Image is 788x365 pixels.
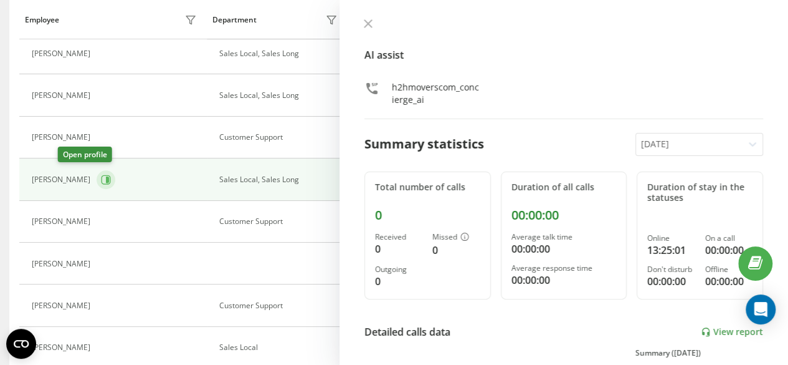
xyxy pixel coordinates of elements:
[375,208,480,223] div: 0
[32,217,93,226] div: [PERSON_NAME]
[392,81,481,106] div: h2hmoverscom_concierge_ai
[32,301,93,310] div: [PERSON_NAME]
[364,47,763,62] h4: AI assist
[364,135,484,153] div: Summary statistics
[511,208,617,223] div: 00:00:00
[364,324,450,339] div: Detailed calls data
[746,294,776,324] div: Open Intercom Messenger
[635,349,763,358] div: Summary ([DATE])
[432,233,480,243] div: Missed
[32,133,93,142] div: [PERSON_NAME]
[375,182,480,193] div: Total number of calls
[375,241,422,256] div: 0
[705,234,752,243] div: On a call
[32,49,93,58] div: [PERSON_NAME]
[219,301,341,310] div: Customer Support
[647,234,695,243] div: Online
[32,175,93,184] div: [PERSON_NAME]
[375,274,422,289] div: 0
[32,91,93,100] div: [PERSON_NAME]
[511,241,617,256] div: 00:00:00
[375,233,422,241] div: Received
[432,243,480,258] div: 0
[219,217,341,226] div: Customer Support
[375,265,422,274] div: Outgoing
[219,133,341,142] div: Customer Support
[212,16,257,24] div: Department
[647,274,695,289] div: 00:00:00
[219,49,341,58] div: Sales Local, Sales Long
[219,343,341,352] div: Sales Local
[58,147,112,162] div: Open profile
[701,327,763,338] a: View report
[25,16,59,24] div: Employee
[511,264,617,273] div: Average response time
[647,243,695,258] div: 13:25:01
[647,265,695,274] div: Don't disturb
[511,182,617,193] div: Duration of all calls
[511,233,617,241] div: Average talk time
[219,175,341,184] div: Sales Local, Sales Long
[647,182,752,203] div: Duration of stay in the statuses
[705,243,752,258] div: 00:00:00
[705,265,752,274] div: Offline
[219,91,341,100] div: Sales Local, Sales Long
[32,260,93,268] div: [PERSON_NAME]
[511,273,617,288] div: 00:00:00
[6,329,36,359] button: Open CMP widget
[32,343,93,352] div: [PERSON_NAME]
[705,274,752,289] div: 00:00:00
